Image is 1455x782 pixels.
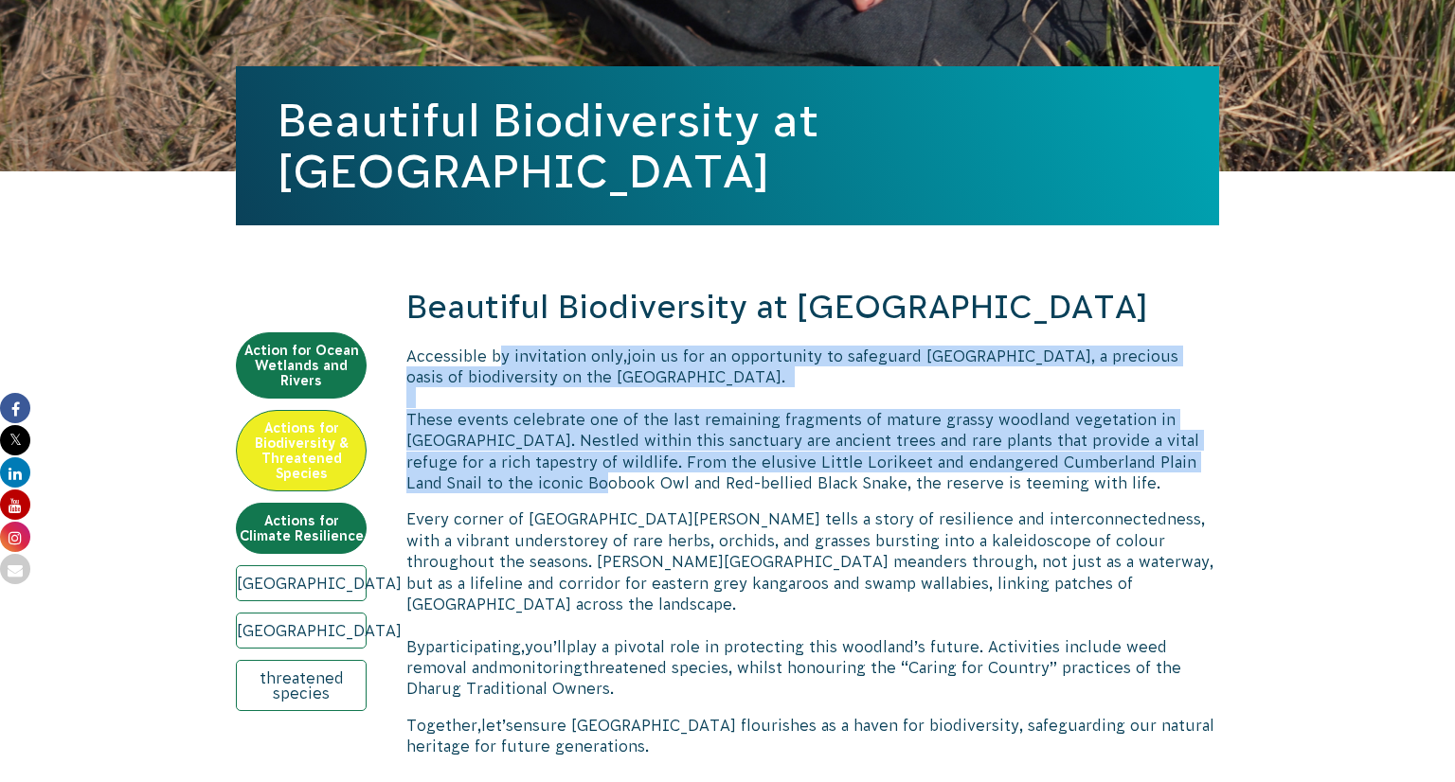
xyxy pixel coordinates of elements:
[236,565,367,601] a: [GEOGRAPHIC_DATA]
[236,613,367,649] a: [GEOGRAPHIC_DATA]
[406,638,1167,676] span: play a pivotal role in protecting this woodland’s future. Activities include weed removal and
[406,717,1214,755] span: ensure [GEOGRAPHIC_DATA] flourishes as a haven for biodiversity, safeguarding our natural heritag...
[406,347,627,364] span: Accessible by invitation only,
[406,285,1219,330] h2: Beautiful Biodiversity at [GEOGRAPHIC_DATA]
[525,638,566,655] span: you’ll
[481,717,513,734] span: let’s
[406,411,1199,491] span: These events celebrate one of the last remaining fragments of mature grassy woodland vegetation i...
[425,638,521,655] span: participating
[406,659,1181,697] span: threatened species, whilst honouring the “Caring for Country” practices of the Dharug Traditional...
[406,638,425,655] span: By
[236,503,367,554] a: Actions for Climate Resilience
[236,410,367,491] a: Actions for Biodiversity & Threatened Species
[406,347,1178,385] span: join us for an opportunity to safeguard [GEOGRAPHIC_DATA], a precious oasis of biodiversity on th...
[498,659,583,676] span: monitoring
[521,638,525,655] span: ,
[236,660,367,711] a: threatened species
[406,717,481,734] span: Together,
[236,332,367,399] a: Action for Ocean Wetlands and Rivers
[406,510,1213,613] span: Every corner of [GEOGRAPHIC_DATA][PERSON_NAME] tells a story of resilience and interconnectedness...
[278,95,1177,197] h1: Beautiful Biodiversity at [GEOGRAPHIC_DATA]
